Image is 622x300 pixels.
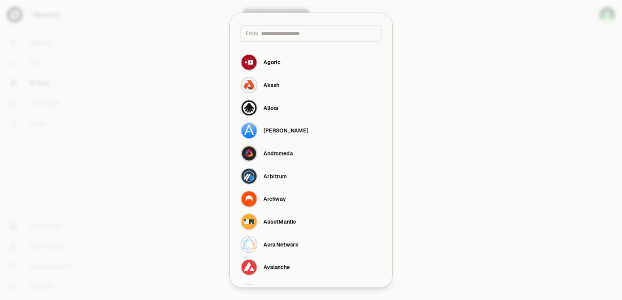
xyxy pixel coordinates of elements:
[236,233,386,256] button: Aura Network LogoAura Network
[236,96,386,119] button: Allora LogoAllora
[264,58,281,66] div: Agoric
[241,99,257,116] img: Allora Logo
[241,54,257,71] img: Agoric Logo
[236,210,386,233] button: AssetMantle LogoAssetMantle
[236,165,386,187] button: Arbitrum LogoArbitrum
[241,145,257,161] img: Andromeda Logo
[246,29,258,37] span: From
[241,191,257,207] img: Archway Logo
[236,256,386,279] button: Avalanche LogoAvalanche
[241,213,257,230] img: AssetMantle Logo
[264,149,293,157] div: Andromeda
[264,127,308,134] div: [PERSON_NAME]
[236,51,386,74] button: Agoric LogoAgoric
[236,73,386,96] button: Akash LogoAkash
[241,76,257,93] img: Akash Logo
[264,263,290,271] div: Avalanche
[241,122,257,139] img: Althea Logo
[264,172,287,180] div: Arbitrum
[241,259,257,276] img: Avalanche Logo
[264,104,278,112] div: Allora
[264,241,299,248] div: Aura Network
[241,236,257,253] img: Aura Network Logo
[236,142,386,165] button: Andromeda LogoAndromeda
[241,281,257,298] img: Axelar Logo
[236,119,386,142] button: Althea Logo[PERSON_NAME]
[241,168,257,184] img: Arbitrum Logo
[236,187,386,210] button: Archway LogoArchway
[264,195,286,203] div: Archway
[264,81,280,89] div: Akash
[264,218,296,225] div: AssetMantle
